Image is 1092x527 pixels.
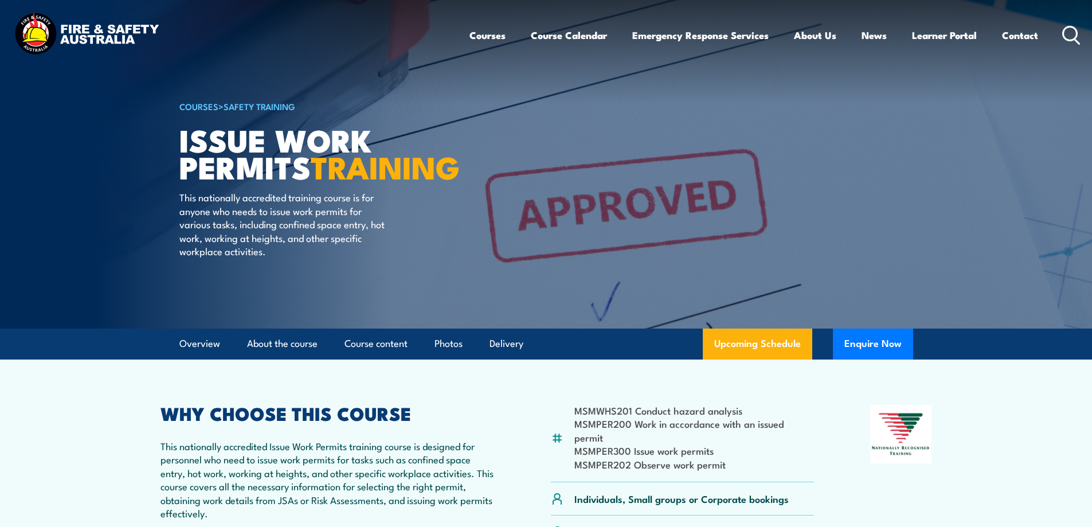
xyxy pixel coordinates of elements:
strong: TRAINING [311,142,460,190]
a: About the course [247,329,318,359]
img: Nationally Recognised Training logo. [870,405,932,463]
a: COURSES [179,100,218,112]
li: MSMPER202 Observe work permit [574,458,815,471]
h2: WHY CHOOSE THIS COURSE [161,405,495,421]
button: Enquire Now [833,329,913,360]
a: Learner Portal [912,20,977,50]
a: Delivery [490,329,523,359]
a: Emergency Response Services [632,20,769,50]
li: MSMWHS201 Conduct hazard analysis [574,404,815,417]
h1: Issue Work Permits [179,126,463,179]
p: Individuals, Small groups or Corporate bookings [574,492,789,505]
h6: > [179,99,463,113]
a: Photos [435,329,463,359]
a: Course content [345,329,408,359]
a: About Us [794,20,836,50]
a: Safety Training [224,100,295,112]
li: MSMPER200 Work in accordance with an issued permit [574,417,815,444]
li: MSMPER300 Issue work permits [574,444,815,457]
a: Overview [179,329,220,359]
p: This nationally accredited Issue Work Permits training course is designed for personnel who need ... [161,439,495,520]
p: This nationally accredited training course is for anyone who needs to issue work permits for vari... [179,190,389,257]
a: Course Calendar [531,20,607,50]
a: Upcoming Schedule [703,329,812,360]
a: Contact [1002,20,1038,50]
a: Courses [469,20,506,50]
a: News [862,20,887,50]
